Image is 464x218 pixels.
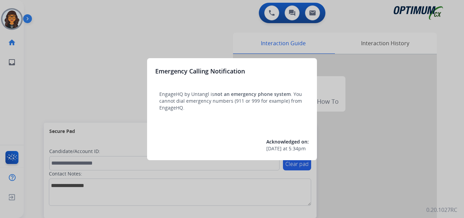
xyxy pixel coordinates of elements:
div: at [266,145,309,152]
span: Acknowledged on: [266,138,309,145]
span: 5:34pm [289,145,306,152]
span: [DATE] [266,145,282,152]
p: 0.20.1027RC [426,206,457,214]
h3: Emergency Calling Notification [155,66,245,76]
span: not an emergency phone system [214,91,291,97]
p: EngageHQ by Untangl is . You cannot dial emergency numbers (911 or 999 for example) from EngageHQ. [159,91,305,111]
